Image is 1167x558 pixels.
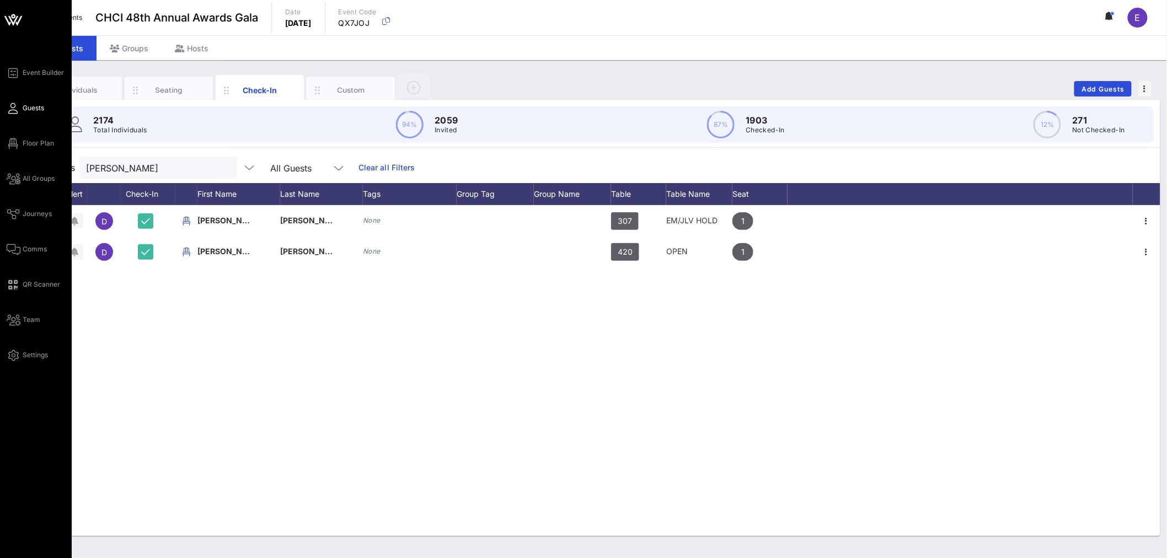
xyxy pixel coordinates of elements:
div: Check-In [235,84,285,96]
span: Settings [23,350,48,360]
span: [PERSON_NAME] [197,216,263,225]
div: Group Name [534,183,611,205]
div: All Guests [270,163,312,173]
a: Clear all Filters [358,162,415,174]
p: 2059 [435,114,458,127]
p: [DATE] [285,18,312,29]
span: Event Builder [23,68,64,78]
span: [PERSON_NAME] [280,246,345,256]
div: Individuals [53,85,103,95]
div: E [1128,8,1148,28]
span: All Groups [23,174,55,184]
div: EM/JLV HOLD [666,205,732,236]
div: Seating [144,85,194,95]
span: D [101,217,107,226]
span: Team [23,315,40,325]
div: Group Tag [457,183,534,205]
a: All Groups [7,172,55,185]
a: Floor Plan [7,137,54,150]
span: Comms [23,244,47,254]
div: Alert [61,183,88,205]
div: Check-In [120,183,175,205]
div: Table Name [666,183,732,205]
span: [PERSON_NAME] [197,246,263,256]
div: Groups [97,36,162,61]
span: 307 [618,212,632,230]
button: Add Guests [1074,81,1132,96]
div: Custom [326,85,376,95]
a: Guests [7,101,44,115]
i: None [363,247,381,255]
div: All Guests [264,157,352,179]
div: First Name [197,183,280,205]
span: D [101,248,107,257]
span: QR Scanner [23,280,60,289]
span: Floor Plan [23,138,54,148]
i: None [363,216,381,224]
span: [PERSON_NAME] [280,216,345,225]
p: 271 [1072,114,1125,127]
p: Invited [435,125,458,136]
p: Date [285,7,312,18]
span: CHCI 48th Annual Awards Gala [95,9,258,26]
span: E [1135,12,1141,23]
div: Last Name [280,183,363,205]
span: 1 [741,243,745,261]
span: Add Guests [1082,85,1125,93]
div: Hosts [162,36,222,61]
a: Settings [7,348,48,362]
p: Checked-In [746,125,785,136]
p: QX7JOJ [339,18,377,29]
span: Journeys [23,209,52,219]
p: 2174 [93,114,147,127]
span: Guests [23,103,44,113]
p: Event Code [339,7,377,18]
p: 1903 [746,114,785,127]
a: Journeys [7,207,52,221]
a: Team [7,313,40,326]
a: QR Scanner [7,278,60,291]
a: Comms [7,243,47,256]
div: Table [611,183,666,205]
span: 1 [741,212,745,230]
p: Total Individuals [93,125,147,136]
p: Not Checked-In [1072,125,1125,136]
a: Event Builder [7,66,64,79]
span: 420 [618,243,633,261]
div: OPEN [666,236,732,267]
div: Seat [732,183,788,205]
div: Tags [363,183,457,205]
